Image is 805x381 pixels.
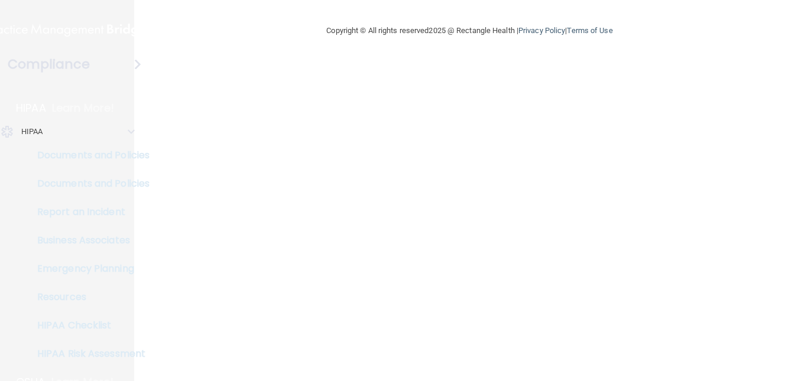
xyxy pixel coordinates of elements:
a: Terms of Use [567,26,612,35]
p: Report an Incident [8,206,169,218]
p: HIPAA Checklist [8,320,169,331]
a: Privacy Policy [518,26,565,35]
p: Documents and Policies [8,178,169,190]
p: Documents and Policies [8,149,169,161]
div: Copyright © All rights reserved 2025 @ Rectangle Health | | [254,12,686,50]
p: Learn More! [52,101,115,115]
h4: Compliance [8,56,90,73]
p: Resources [8,291,169,303]
p: Emergency Planning [8,263,169,275]
p: HIPAA [16,101,46,115]
p: Business Associates [8,235,169,246]
p: HIPAA [21,125,43,139]
p: HIPAA Risk Assessment [8,348,169,360]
